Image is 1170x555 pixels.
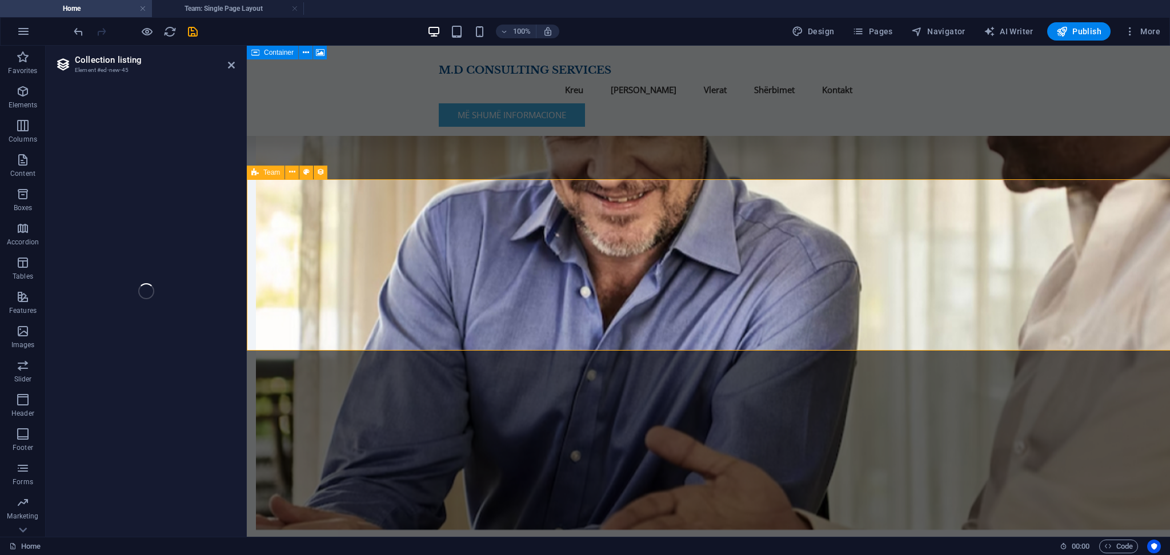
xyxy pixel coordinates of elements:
button: save [186,25,199,38]
span: Design [792,26,835,37]
button: undo [71,25,85,38]
button: Publish [1047,22,1111,41]
span: Publish [1056,26,1101,37]
button: reload [163,25,177,38]
span: AI Writer [984,26,1033,37]
div: Design (Ctrl+Alt+Y) [787,22,839,41]
p: Favorites [8,66,37,75]
p: Slider [14,375,32,384]
i: Save (Ctrl+S) [186,25,199,38]
p: Content [10,169,35,178]
p: Accordion [7,238,39,247]
p: Elements [9,100,38,110]
p: Columns [9,135,37,144]
p: Features [9,306,37,315]
p: Forms [13,477,33,486]
button: Click here to leave preview mode and continue editing [140,25,154,38]
i: On resize automatically adjust zoom level to fit chosen device. [543,26,553,37]
p: Tables [13,272,33,281]
i: Reload page [163,25,177,38]
button: Pages [848,22,897,41]
h6: Session time [1060,540,1090,553]
p: Marketing [7,512,38,521]
span: 00 00 [1072,540,1089,553]
button: Code [1099,540,1138,553]
a: Click to cancel selection. Double-click to open Pages [9,540,41,553]
button: Design [787,22,839,41]
button: More [1120,22,1165,41]
button: AI Writer [979,22,1038,41]
span: Navigator [911,26,965,37]
span: Team [263,169,280,176]
button: Usercentrics [1147,540,1161,553]
button: 100% [496,25,536,38]
span: Container [264,49,294,56]
p: Boxes [14,203,33,212]
p: Images [11,340,35,349]
p: Footer [13,443,33,452]
span: More [1124,26,1160,37]
h6: 100% [513,25,531,38]
i: Undo: Add element (Ctrl+Z) [72,25,85,38]
span: Pages [852,26,892,37]
button: Navigator [907,22,970,41]
span: : [1080,542,1081,550]
p: Header [11,409,34,418]
span: Code [1104,540,1133,553]
h4: Team: Single Page Layout [152,2,304,15]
